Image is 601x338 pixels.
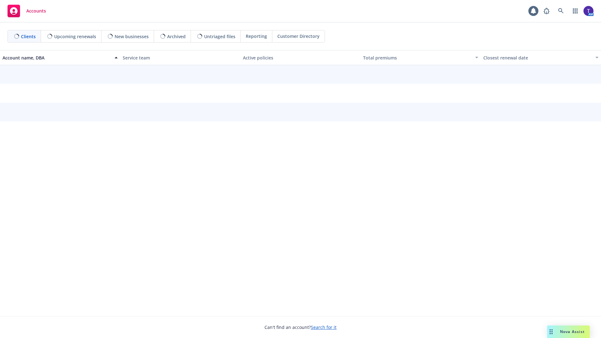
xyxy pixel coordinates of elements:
[54,33,96,40] span: Upcoming renewals
[21,33,36,40] span: Clients
[560,329,585,334] span: Nova Assist
[120,50,240,65] button: Service team
[246,33,267,39] span: Reporting
[547,325,590,338] button: Nova Assist
[3,54,111,61] div: Account name, DBA
[311,324,336,330] a: Search for it
[363,54,471,61] div: Total premiums
[540,5,553,17] a: Report a Bug
[5,2,49,20] a: Accounts
[583,6,593,16] img: photo
[167,33,186,40] span: Archived
[240,50,361,65] button: Active policies
[123,54,238,61] div: Service team
[26,8,46,13] span: Accounts
[204,33,235,40] span: Untriaged files
[481,50,601,65] button: Closest renewal date
[115,33,149,40] span: New businesses
[265,324,336,330] span: Can't find an account?
[547,325,555,338] div: Drag to move
[361,50,481,65] button: Total premiums
[555,5,567,17] a: Search
[483,54,592,61] div: Closest renewal date
[569,5,582,17] a: Switch app
[243,54,358,61] div: Active policies
[277,33,320,39] span: Customer Directory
